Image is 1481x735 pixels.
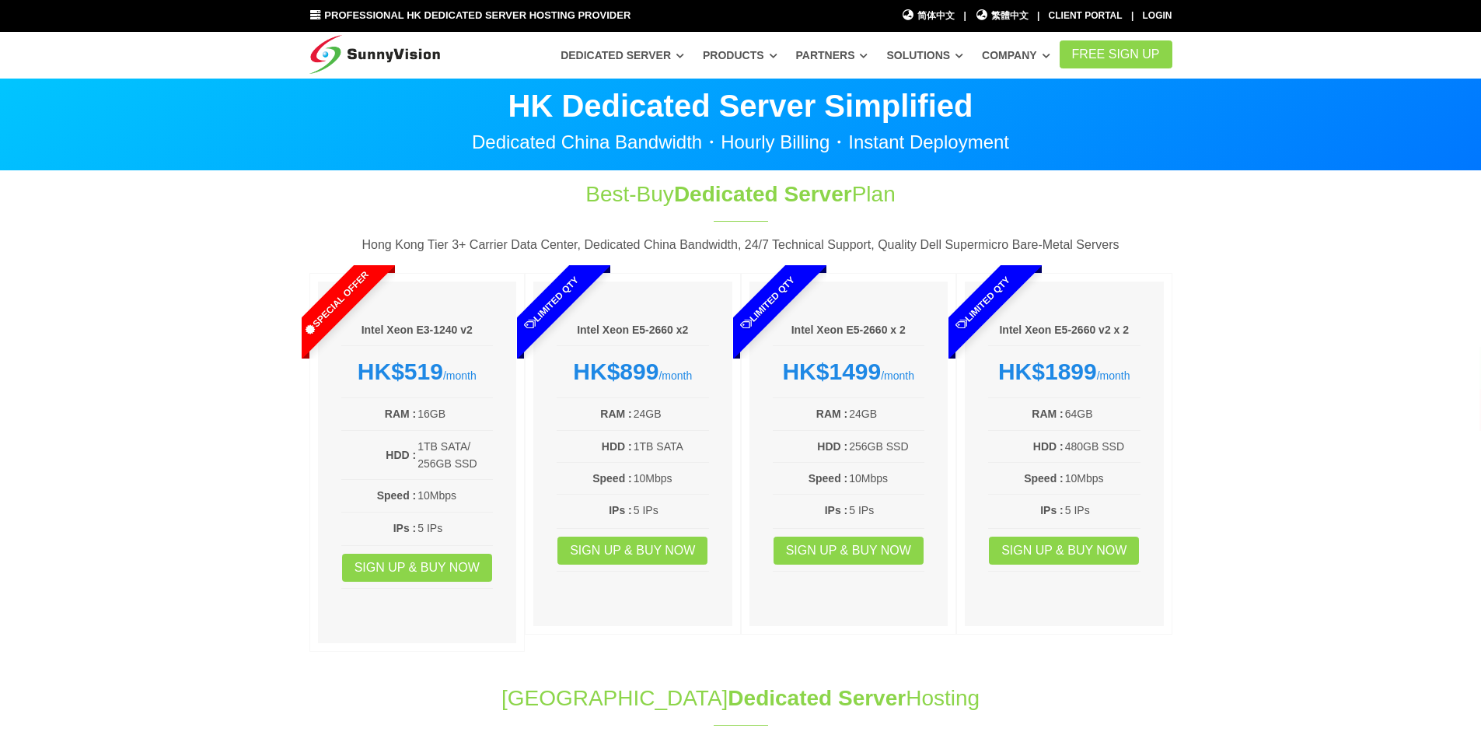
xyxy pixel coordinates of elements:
a: Partners [796,41,868,69]
td: 24GB [848,404,924,423]
li: | [1131,9,1133,23]
a: Products [703,41,777,69]
b: RAM : [600,408,631,420]
h1: Best-Buy Plan [482,179,1000,209]
strong: HK$899 [573,359,658,384]
b: IPs : [609,504,632,516]
strong: HK$1499 [782,359,881,384]
strong: HK$1899 [998,359,1097,384]
b: IPs : [1040,504,1064,516]
div: /month [557,358,709,386]
a: Sign up & Buy Now [557,537,707,565]
b: HDD : [1033,440,1064,453]
a: Company [982,41,1050,69]
p: Dedicated China Bandwidth・Hourly Billing・Instant Deployment [309,133,1172,152]
div: /month [988,358,1140,386]
td: 5 IPs [1064,501,1140,520]
li: | [1037,9,1039,23]
td: 480GB SSD [1064,437,1140,456]
a: Sign up & Buy Now [774,537,924,565]
a: 简体中文 [902,9,955,23]
td: 5 IPs [848,501,924,520]
td: 64GB [1064,404,1140,423]
h6: Intel Xeon E5-2660 v2 x 2 [988,323,1140,338]
td: 24GB [633,404,709,423]
b: HDD : [602,440,632,453]
td: 10Mbps [848,469,924,488]
span: Limited Qty [918,238,1049,369]
b: IPs : [825,504,848,516]
b: HDD : [817,440,847,453]
b: Speed : [377,489,417,502]
b: IPs : [393,522,417,534]
a: Solutions [886,41,963,69]
a: Sign up & Buy Now [989,537,1139,565]
b: RAM : [816,408,847,420]
span: Special Offer [271,238,401,369]
td: 5 IPs [633,501,709,520]
strong: HK$519 [358,359,443,384]
span: Limited Qty [487,238,617,369]
b: Speed : [809,472,848,485]
a: Login [1143,10,1172,21]
div: /month [773,358,925,386]
a: Client Portal [1049,10,1123,21]
span: Dedicated Server [728,686,906,710]
td: 10Mbps [633,469,709,488]
td: 10Mbps [1064,469,1140,488]
td: 16GB [417,404,493,423]
span: Limited Qty [702,238,833,369]
b: RAM : [1032,408,1063,420]
li: | [963,9,966,23]
a: 繁體中文 [975,9,1029,23]
div: /month [341,358,494,386]
h6: Intel Xeon E5-2660 x 2 [773,323,925,338]
td: 1TB SATA [633,437,709,456]
td: 10Mbps [417,486,493,505]
h6: Intel Xeon E3-1240 v2 [341,323,494,338]
td: 1TB SATA/ 256GB SSD [417,437,493,474]
a: FREE Sign Up [1060,40,1172,68]
b: Speed : [592,472,632,485]
b: RAM : [385,408,416,420]
b: Speed : [1024,472,1064,485]
b: HDD : [386,449,416,461]
h1: [GEOGRAPHIC_DATA] Hosting [309,683,1172,713]
p: Hong Kong Tier 3+ Carrier Data Center, Dedicated China Bandwidth, 24/7 Technical Support, Quality... [309,235,1172,255]
td: 256GB SSD [848,437,924,456]
span: Professional HK Dedicated Server Hosting Provider [324,9,630,21]
a: Dedicated Server [561,41,684,69]
span: Dedicated Server [674,182,852,206]
a: Sign up & Buy Now [342,554,492,582]
p: HK Dedicated Server Simplified [309,90,1172,121]
td: 5 IPs [417,519,493,537]
h6: Intel Xeon E5-2660 x2 [557,323,709,338]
